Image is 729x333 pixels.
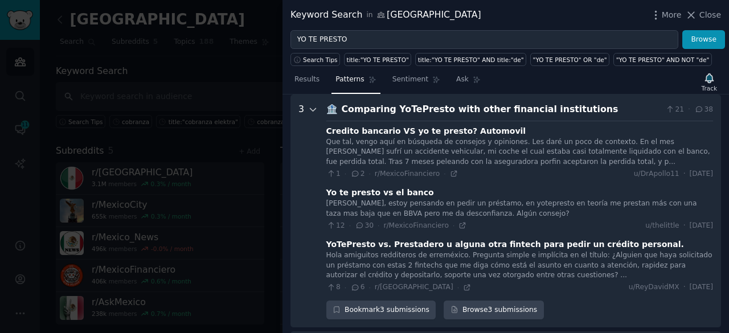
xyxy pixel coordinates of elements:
span: [DATE] [690,169,713,179]
a: title:"YO TE PRESTO" [344,53,411,66]
span: · [688,105,690,115]
div: Track [702,84,717,92]
div: title:"YO TE PRESTO" AND title:"de" [418,56,524,64]
div: Comparing YoTePresto with other financial institutions [342,102,661,117]
div: Hola amiguitos redditeros de erreméxico. Pregunta simple e implícita en el título: ¿Alguien que h... [326,250,713,281]
span: u/DrApollo11 [634,169,679,179]
span: 2 [350,169,364,179]
span: 30 [355,221,374,231]
button: Bookmark3 submissions [326,301,436,320]
span: Search Tips [303,56,338,64]
a: Ask [452,71,485,94]
span: · [345,283,346,291]
span: · [457,283,459,291]
a: Results [290,71,323,94]
button: More [650,9,682,21]
div: Que tal, vengo aquí en búsqueda de consejos y opiniones. Les daré un poco de contexto. En el mes ... [326,137,713,167]
span: · [683,282,686,293]
span: · [349,221,351,229]
div: "YO TE PRESTO" AND NOT "de" [616,56,710,64]
button: Track [698,70,721,94]
span: Patterns [335,75,364,85]
span: [DATE] [690,221,713,231]
div: 3 [298,102,304,319]
span: · [683,221,686,231]
a: Browse3 submissions [444,301,543,320]
span: · [345,170,346,178]
span: Ask [456,75,469,85]
a: "YO TE PRESTO" OR "de" [530,53,609,66]
div: Credito bancario VS yo te presto? Automovil [326,125,526,137]
span: 21 [665,105,684,115]
div: Yo te presto vs el banco [326,187,434,199]
span: r/MexicoFinanciero [383,221,448,229]
div: Bookmark 3 submissions [326,301,436,320]
span: 🏦 [326,104,338,114]
div: YoTePresto vs. Prestadero u alguna otra fintech para pedir un crédito personal. [326,239,684,250]
span: [DATE] [690,282,713,293]
a: "YO TE PRESTO" AND NOT "de" [613,53,712,66]
div: "YO TE PRESTO" OR "de" [533,56,607,64]
span: · [453,221,454,229]
span: 12 [326,221,345,231]
input: Try a keyword related to your business [290,30,678,50]
button: Browse [682,30,725,50]
span: · [683,169,686,179]
span: Close [699,9,721,21]
span: 1 [326,169,341,179]
div: [PERSON_NAME], estoy pensando en pedir un préstamo, en yotepresto en teoría me prestan más con un... [326,199,713,219]
span: 38 [694,105,713,115]
span: 8 [326,282,341,293]
div: Keyword Search [GEOGRAPHIC_DATA] [290,8,481,22]
a: title:"YO TE PRESTO" AND title:"de" [415,53,526,66]
button: Close [685,9,721,21]
span: u/ReyDavidMX [629,282,679,293]
span: More [662,9,682,21]
span: in [366,10,372,20]
span: · [378,221,379,229]
a: Sentiment [388,71,444,94]
span: r/[GEOGRAPHIC_DATA] [375,283,453,291]
span: · [444,170,445,178]
button: Search Tips [290,53,340,66]
div: title:"YO TE PRESTO" [347,56,409,64]
span: · [368,170,370,178]
span: 6 [350,282,364,293]
span: · [368,283,370,291]
span: Sentiment [392,75,428,85]
a: Patterns [331,71,380,94]
span: Results [294,75,320,85]
span: r/MexicoFinanciero [375,170,440,178]
span: u/thelittle [645,221,679,231]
